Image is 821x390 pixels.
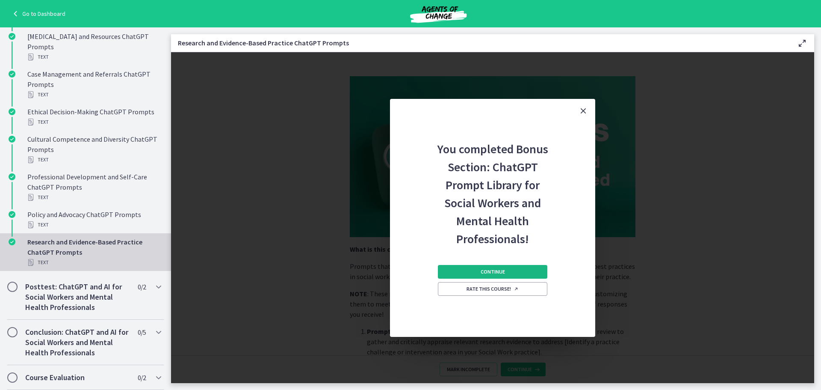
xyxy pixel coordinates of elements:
span: 0 / 2 [138,372,146,383]
span: 0 / 5 [138,327,146,337]
div: Case Management and Referrals ChatGPT Prompts [27,69,161,100]
h2: Course Evaluation [25,372,130,383]
a: Rate this course! Opens in a new window [438,282,547,296]
div: Text [27,220,161,230]
div: Professional Development and Self-Care ChatGPT Prompts [27,172,161,202]
img: Agents of Change [387,3,490,24]
h2: Posttest: ChatGPT and AI for Social Workers and Mental Health Professionals [25,282,130,313]
i: Completed [9,173,15,180]
div: Text [27,52,161,62]
div: Cultural Competence and Diversity ChatGPT Prompts [27,134,161,165]
div: Policy and Advocacy ChatGPT Prompts [27,209,161,230]
span: 0 / 2 [138,282,146,292]
span: Rate this course! [467,286,519,292]
i: Completed [9,238,15,245]
span: Continue [481,268,505,275]
i: Opens in a new window [514,286,519,292]
i: Completed [9,211,15,218]
a: Go to Dashboard [10,9,65,19]
div: Text [27,257,161,268]
i: Completed [9,33,15,40]
div: Research and Evidence-Based Practice ChatGPT Prompts [27,237,161,268]
div: Text [27,117,161,127]
h3: Research and Evidence-Based Practice ChatGPT Prompts [178,38,783,48]
div: Ethical Decision-Making ChatGPT Prompts [27,107,161,127]
i: Completed [9,136,15,143]
div: Text [27,155,161,165]
button: Close [571,99,595,123]
i: Completed [9,108,15,115]
div: [MEDICAL_DATA] and Resources ChatGPT Prompts [27,31,161,62]
h2: Conclusion: ChatGPT and AI for Social Workers and Mental Health Professionals [25,327,130,358]
div: Text [27,192,161,202]
div: Text [27,89,161,100]
i: Completed [9,71,15,77]
button: Continue [438,265,547,279]
h2: You completed Bonus Section: ChatGPT Prompt Library for Social Workers and Mental Health Professi... [436,123,549,248]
